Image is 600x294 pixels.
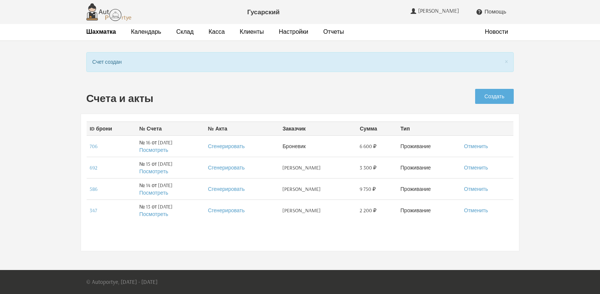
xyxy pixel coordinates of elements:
[360,185,376,193] span: 9 750 ₽
[86,270,157,294] p: © Autoportye, [DATE] - [DATE]
[397,199,461,221] td: Проживание
[136,121,205,135] th: № Счета
[87,121,136,135] th: ID брони
[464,186,488,192] a: Отменить
[485,28,508,36] a: Новости
[86,28,116,35] strong: Шахматка
[323,28,344,36] a: Отчеты
[279,157,357,178] td: [PERSON_NAME]
[176,28,193,36] a: Склад
[208,186,245,192] a: Сгенерировать
[86,52,514,72] div: Счет создан
[418,7,461,14] span: [PERSON_NAME]
[397,121,461,135] th: Тип
[360,164,376,171] span: 3 300 ₽
[357,121,397,135] th: Сумма
[505,57,508,65] button: Close
[90,143,97,150] a: 706
[90,164,97,171] a: 692
[475,89,514,104] a: Создать
[90,186,97,192] a: 586
[208,28,225,36] a: Касса
[205,121,280,135] th: № Акта
[208,164,245,171] a: Сгенерировать
[136,135,205,157] td: № 16 от [DATE]
[464,143,488,150] a: Отменить
[360,142,376,150] span: 6 600 ₽
[279,178,357,199] td: [PERSON_NAME]
[464,207,488,214] a: Отменить
[86,28,116,36] a: Шахматка
[279,135,357,157] td: Броневик
[139,211,168,217] a: Посмотреть
[131,28,161,36] a: Календарь
[139,168,168,175] a: Посмотреть
[397,178,461,199] td: Проживание
[208,143,245,150] a: Сгенерировать
[136,178,205,199] td: № 14 от [DATE]
[464,164,488,171] a: Отменить
[397,135,461,157] td: Проживание
[397,157,461,178] td: Проживание
[476,9,483,15] i: 
[90,207,97,214] a: 347
[279,199,357,221] td: [PERSON_NAME]
[208,207,245,214] a: Сгенерировать
[139,147,168,153] a: Посмотреть
[279,28,308,36] a: Настройки
[139,189,168,196] a: Посмотреть
[279,121,357,135] th: Заказчик
[360,207,376,214] span: 2 200 ₽
[505,56,508,66] span: ×
[136,199,205,221] td: № 13 от [DATE]
[136,157,205,178] td: № 15 от [DATE]
[484,8,506,15] span: Помощь
[86,93,404,104] h2: Счета и акты
[240,28,264,36] a: Клиенты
